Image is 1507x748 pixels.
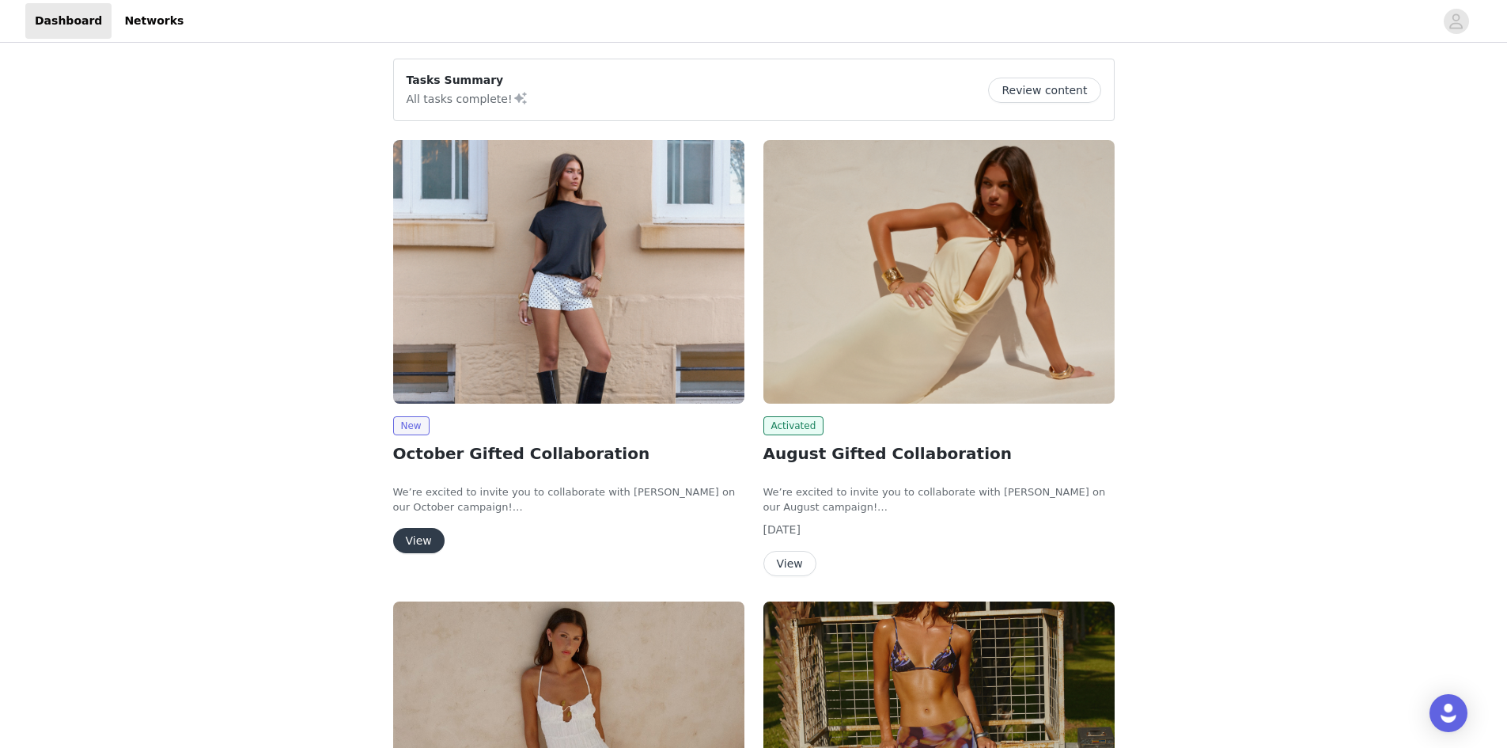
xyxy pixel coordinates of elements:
[1429,694,1467,732] div: Open Intercom Messenger
[407,89,528,108] p: All tasks complete!
[407,72,528,89] p: Tasks Summary
[393,528,445,553] button: View
[393,140,744,404] img: Peppermayo AUS
[393,416,430,435] span: New
[25,3,112,39] a: Dashboard
[763,484,1115,515] p: We’re excited to invite you to collaborate with [PERSON_NAME] on our August campaign!
[393,484,744,515] p: We’re excited to invite you to collaborate with [PERSON_NAME] on our October campaign!
[988,78,1100,103] button: Review content
[763,558,816,570] a: View
[763,416,824,435] span: Activated
[763,551,816,576] button: View
[393,442,744,465] h2: October Gifted Collaboration
[1448,9,1463,34] div: avatar
[763,523,801,536] span: [DATE]
[763,442,1115,465] h2: August Gifted Collaboration
[763,140,1115,404] img: Peppermayo AUS
[393,535,445,547] a: View
[115,3,193,39] a: Networks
